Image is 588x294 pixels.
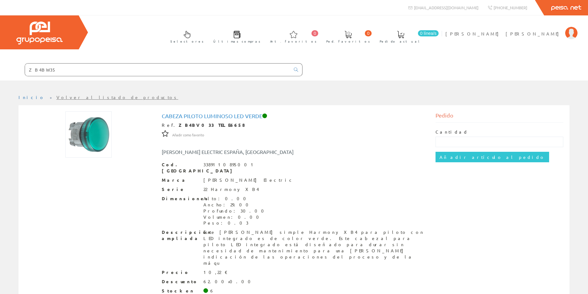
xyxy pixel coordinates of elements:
[162,177,199,183] span: Marca
[65,111,112,158] img: Foto artículo Cabeza Piloto Luminoso Led Verde (150x150)
[203,208,268,214] div: Profundo: 30.00
[162,162,199,174] span: Cod. [GEOGRAPHIC_DATA]
[445,26,578,31] a: [PERSON_NAME] [PERSON_NAME]
[203,186,259,193] div: 22 Harmony XB4
[203,269,228,275] div: 10,22 €
[380,38,422,44] span: Pedido actual
[207,26,264,47] a: Últimas compras
[213,38,261,44] span: Últimas compras
[203,202,268,208] div: Ancho: 29.00
[172,133,204,138] span: Añadir como favorito
[494,5,527,10] span: [PHONE_NUMBER]
[203,196,268,202] div: Alto: 0.00
[203,220,268,226] div: Peso: 0.03
[203,279,254,285] div: 62.00+0.00
[414,5,478,10] span: [EMAIL_ADDRESS][DOMAIN_NAME]
[56,94,178,100] a: Volver al listado de productos
[172,132,204,137] a: Añadir como favorito
[210,288,215,294] div: 6
[203,214,268,220] div: Volumen: 0.00
[203,229,427,266] div: Este [PERSON_NAME] simple Harmony XB4 para piloto con LED integrado es de color verde. Este cabez...
[436,129,468,135] label: Cantidad
[203,162,256,168] div: 3389110895001
[418,30,439,36] span: 0 línea/s
[179,122,245,128] strong: ZB4BV033 TELE6658
[164,26,207,47] a: Selectores
[162,113,427,119] h1: Cabeza Piloto Luminoso Led Verde
[445,31,562,37] span: [PERSON_NAME] [PERSON_NAME]
[436,152,549,162] input: Añadir artículo al pedido
[170,38,204,44] span: Selectores
[270,38,317,44] span: Art. favoritos
[25,64,290,76] input: Buscar ...
[311,30,318,36] span: 0
[203,177,294,183] div: [PERSON_NAME] Electric
[157,148,317,155] div: [PERSON_NAME] ELECTRIC ESPAÑA, [GEOGRAPHIC_DATA]
[16,22,63,44] img: Grupo Peisa
[162,269,199,275] span: Precio
[19,94,45,100] a: Inicio
[162,196,199,202] span: Dimensiones
[162,229,199,242] span: Descripción ampliada
[162,279,199,285] span: Descuento
[436,111,563,123] div: Pedido
[162,186,199,193] span: Serie
[162,122,427,128] div: Ref.
[365,30,372,36] span: 0
[326,38,370,44] span: Ped. favoritos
